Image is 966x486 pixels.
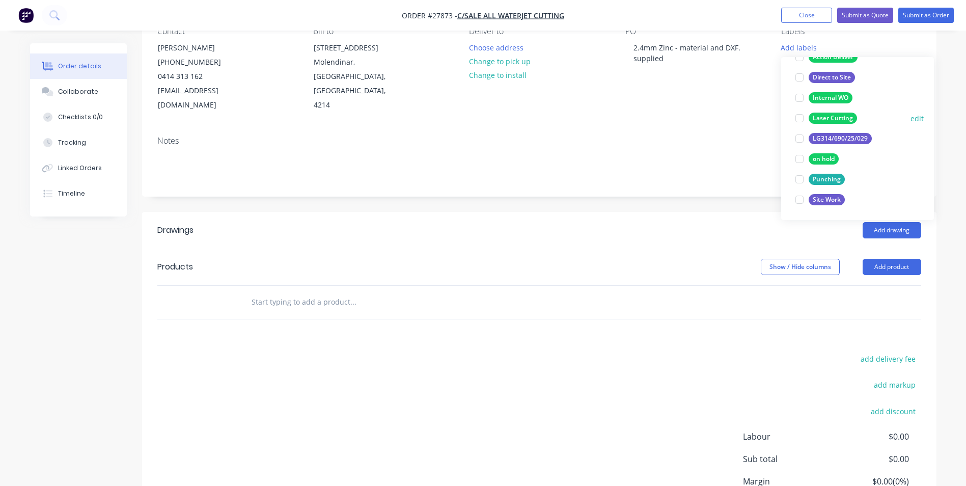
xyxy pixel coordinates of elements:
[30,79,127,104] button: Collaborate
[58,164,102,173] div: Linked Orders
[305,40,407,113] div: [STREET_ADDRESS]Molendinar, [GEOGRAPHIC_DATA], [GEOGRAPHIC_DATA], 4214
[58,138,86,147] div: Tracking
[313,26,453,36] div: Bill to
[809,92,852,103] div: Internal WO
[157,136,921,146] div: Notes
[809,51,858,63] div: Action Deliver
[158,84,242,112] div: [EMAIL_ADDRESS][DOMAIN_NAME]
[743,430,834,443] span: Labour
[58,189,85,198] div: Timeline
[781,26,921,36] div: Labels
[58,62,101,71] div: Order details
[30,181,127,206] button: Timeline
[809,133,872,144] div: LG314/690/25/029
[463,68,532,82] button: Change to install
[855,352,921,366] button: add delivery fee
[469,26,609,36] div: Deliver to
[863,259,921,275] button: Add product
[866,404,921,418] button: add discount
[158,55,242,69] div: [PHONE_NUMBER]
[869,378,921,392] button: add markup
[463,40,529,54] button: Choose address
[30,155,127,181] button: Linked Orders
[18,8,34,23] img: Factory
[791,70,859,85] button: Direct to Site
[809,113,857,124] div: Laser Cutting
[776,40,822,54] button: Add labels
[463,55,536,68] button: Change to pick up
[809,72,855,83] div: Direct to Site
[625,40,753,66] div: 2.4mm Zinc - material and DXF. supplied
[761,259,840,275] button: Show / Hide columns
[791,172,849,186] button: Punching
[58,87,98,96] div: Collaborate
[402,11,457,20] span: Order #27873 -
[837,8,893,23] button: Submit as Quote
[30,104,127,130] button: Checklists 0/0
[791,50,862,64] button: Action Deliver
[157,26,297,36] div: Contact
[457,11,564,20] a: C/SALE All Waterjet Cutting
[809,194,845,205] div: Site Work
[251,292,455,312] input: Start typing to add a product...
[791,152,843,166] button: on hold
[743,453,834,465] span: Sub total
[158,41,242,55] div: [PERSON_NAME]
[791,91,857,105] button: Internal WO
[625,26,765,36] div: PO
[58,113,103,122] div: Checklists 0/0
[791,111,861,125] button: Laser Cutting
[149,40,251,113] div: [PERSON_NAME][PHONE_NUMBER]0414 313 162[EMAIL_ADDRESS][DOMAIN_NAME]
[809,174,845,185] div: Punching
[781,8,832,23] button: Close
[30,53,127,79] button: Order details
[30,130,127,155] button: Tracking
[898,8,954,23] button: Submit as Order
[157,261,193,273] div: Products
[833,430,908,443] span: $0.00
[910,113,924,124] button: edit
[158,69,242,84] div: 0414 313 162
[791,131,876,146] button: LG314/690/25/029
[157,224,194,236] div: Drawings
[809,153,839,165] div: on hold
[314,41,398,55] div: [STREET_ADDRESS]
[791,193,849,207] button: Site Work
[314,55,398,112] div: Molendinar, [GEOGRAPHIC_DATA], [GEOGRAPHIC_DATA], 4214
[833,453,908,465] span: $0.00
[863,222,921,238] button: Add drawing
